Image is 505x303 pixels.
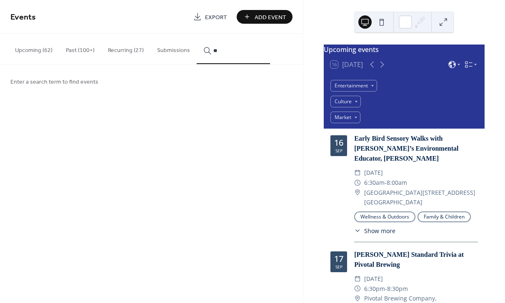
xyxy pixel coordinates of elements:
[364,284,385,294] span: 6:30pm
[59,34,101,63] button: Past (100+)
[255,13,286,22] span: Add Event
[354,134,478,164] div: Early Bird Sensory Walks with [PERSON_NAME]’s Environmental Educator, [PERSON_NAME]
[354,178,361,188] div: ​
[385,284,387,294] span: -
[364,226,395,235] span: Show more
[354,226,361,235] div: ​
[205,13,227,22] span: Export
[354,284,361,294] div: ​
[364,168,383,178] span: [DATE]
[354,188,361,198] div: ​
[364,178,385,188] span: 6:30am
[364,274,383,284] span: [DATE]
[354,250,466,269] a: [PERSON_NAME] Standard Trivia at Pivotal Brewing
[10,78,98,87] span: Enter a search term to find events
[8,34,59,63] button: Upcoming (62)
[335,149,342,153] div: Sep
[335,265,342,269] div: Sep
[354,274,361,284] div: ​
[387,284,408,294] span: 8:30pm
[10,9,36,25] span: Events
[187,10,233,24] a: Export
[385,178,387,188] span: -
[387,178,407,188] span: 8:00am
[324,45,485,55] div: Upcoming events
[150,34,197,63] button: Submissions
[101,34,150,63] button: Recurring (27)
[354,168,361,178] div: ​
[334,255,343,263] div: 17
[354,226,395,235] button: ​Show more
[237,10,292,24] button: Add Event
[334,139,343,147] div: 16
[364,188,478,208] span: [GEOGRAPHIC_DATA][STREET_ADDRESS][GEOGRAPHIC_DATA]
